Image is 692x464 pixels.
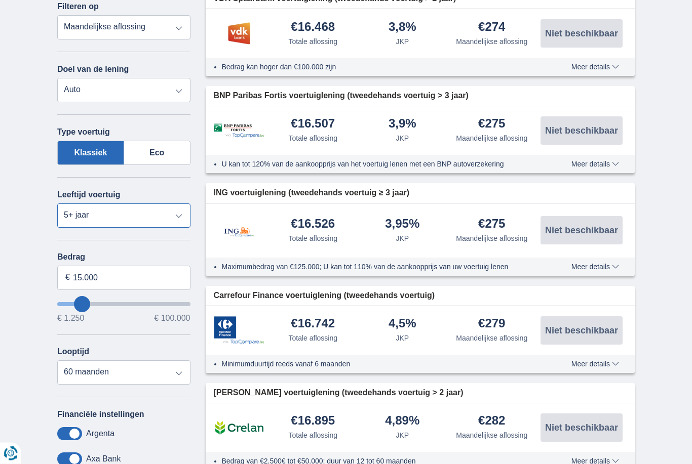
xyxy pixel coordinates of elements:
[385,415,419,429] div: 4,89%
[214,91,469,102] span: BNP Paribas Fortis voertuiglening (tweedehands voertuig > 3 jaar)
[222,359,534,369] li: Minimumduurtijd reeds vanaf 6 maanden
[214,21,264,47] img: product.pl.alt VDK bank
[57,128,110,137] label: Type voertuig
[478,118,505,132] div: €275
[214,290,435,302] span: Carrefour Finance voertuiglening (tweedehands voertuig)
[478,21,505,35] div: €274
[456,431,527,441] div: Maandelijkse aflossing
[291,415,335,429] div: €16.895
[564,360,627,368] button: Meer details
[389,118,416,132] div: 3,9%
[154,315,190,323] span: € 100.000
[545,326,618,335] span: Niet beschikbaar
[222,62,534,72] li: Bedrag kan hoger dan €100.000 zijn
[385,218,419,232] div: 3,95%
[478,415,505,429] div: €282
[214,214,264,248] img: product.pl.alt ING
[396,234,409,244] div: JKP
[396,37,409,47] div: JKP
[57,65,129,74] label: Doel van de lening
[478,318,505,331] div: €279
[571,64,619,71] span: Meer details
[541,414,623,442] button: Niet beschikbaar
[288,234,337,244] div: Totale aflossing
[545,126,618,136] span: Niet beschikbaar
[545,29,618,38] span: Niet beschikbaar
[86,455,121,464] label: Axa Bank
[456,134,527,144] div: Maandelijkse aflossing
[288,37,337,47] div: Totale aflossing
[396,431,409,441] div: JKP
[478,218,505,232] div: €275
[124,141,190,165] label: Eco
[57,3,99,12] label: Filteren op
[57,141,124,165] label: Klassiek
[571,264,619,271] span: Meer details
[456,37,527,47] div: Maandelijkse aflossing
[396,333,409,344] div: JKP
[57,348,89,357] label: Looptijd
[545,226,618,235] span: Niet beschikbaar
[571,361,619,368] span: Meer details
[86,430,114,439] label: Argenta
[564,160,627,168] button: Meer details
[541,117,623,145] button: Niet beschikbaar
[214,188,410,199] span: ING voertuiglening (tweedehands voertuig ≥ 3 jaar)
[57,410,144,419] label: Financiële instellingen
[214,124,264,139] img: product.pl.alt BNP Paribas Fortis
[288,134,337,144] div: Totale aflossing
[396,134,409,144] div: JKP
[291,318,335,331] div: €16.742
[214,415,264,441] img: product.pl.alt Crelan
[57,253,190,262] label: Bedrag
[564,263,627,271] button: Meer details
[222,262,534,272] li: Maximumbedrag van €125.000; U kan tot 110% van de aankoopprijs van uw voertuig lenen
[541,217,623,245] button: Niet beschikbaar
[564,63,627,71] button: Meer details
[571,161,619,168] span: Meer details
[288,333,337,344] div: Totale aflossing
[288,431,337,441] div: Totale aflossing
[389,318,416,331] div: 4,5%
[291,118,335,132] div: €16.507
[456,333,527,344] div: Maandelijkse aflossing
[541,20,623,48] button: Niet beschikbaar
[57,303,190,307] input: wantToBorrow
[291,218,335,232] div: €16.526
[541,317,623,345] button: Niet beschikbaar
[65,272,70,284] span: €
[291,21,335,35] div: €16.468
[57,191,120,200] label: Leeftijd voertuig
[214,317,264,345] img: product.pl.alt Carrefour Finance
[222,159,534,170] li: U kan tot 120% van de aankoopprijs van het voertuig lenen met een BNP autoverzekering
[456,234,527,244] div: Maandelijkse aflossing
[389,21,416,35] div: 3,8%
[545,424,618,433] span: Niet beschikbaar
[214,388,464,399] span: [PERSON_NAME] voertuiglening (tweedehands voertuig > 2 jaar)
[57,315,84,323] span: € 1.250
